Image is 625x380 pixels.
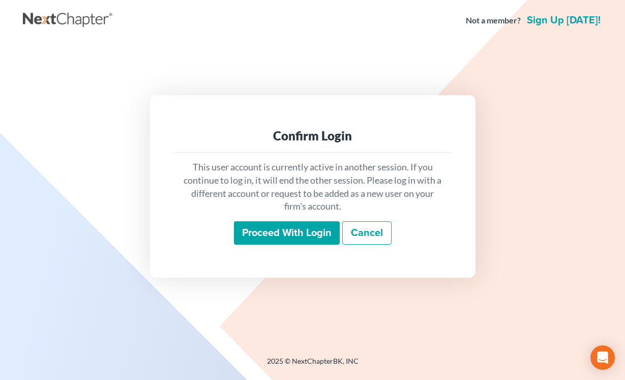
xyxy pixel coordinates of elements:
[234,221,340,245] input: Proceed with login
[466,15,521,26] strong: Not a member?
[525,15,603,25] a: Sign up [DATE]!
[590,345,615,370] div: Open Intercom Messenger
[183,128,443,144] div: Confirm Login
[342,221,392,245] a: Cancel
[183,161,443,213] p: This user account is currently active in another session. If you continue to log in, it will end ...
[23,356,603,374] div: 2025 © NextChapterBK, INC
